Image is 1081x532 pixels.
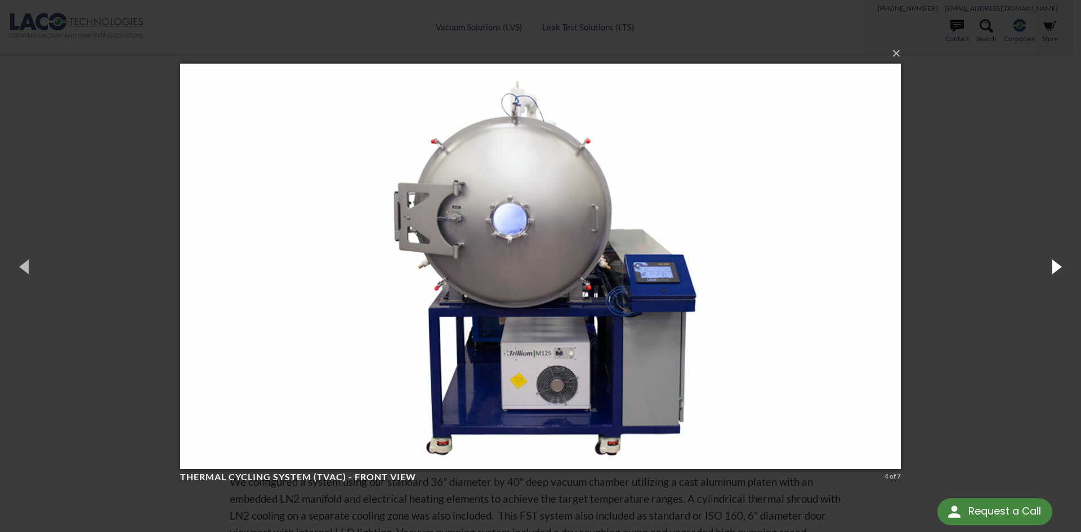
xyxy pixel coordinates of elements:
[180,41,901,491] img: Thermal Cycling System (TVAC) - Front View
[937,498,1052,525] div: Request a Call
[968,498,1041,524] div: Request a Call
[885,471,901,481] div: 4 of 7
[180,471,881,483] h4: Thermal Cycling System (TVAC) - Front View
[945,503,963,521] img: round button
[184,41,904,66] button: ×
[1030,235,1081,297] button: Next (Right arrow key)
